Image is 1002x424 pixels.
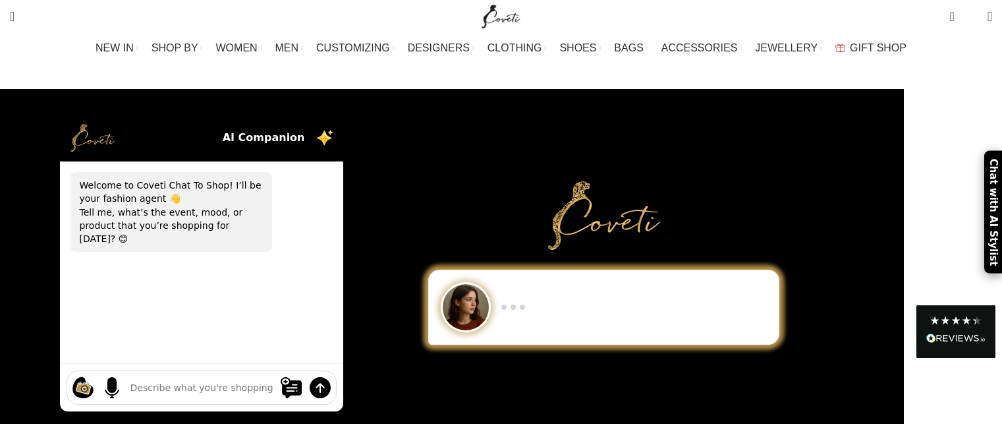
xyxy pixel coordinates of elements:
a: SHOES [559,35,601,61]
img: GiftBag [835,44,845,52]
a: MEN [275,35,303,61]
a: Site logo [479,10,523,21]
a: CUSTOMIZING [316,35,395,61]
div: Read All Reviews [916,305,995,358]
span: 0 [967,13,977,23]
span: DESIGNERS [408,42,470,54]
a: SHOP BY [152,35,203,61]
a: Search [3,3,21,30]
a: DESIGNERS [408,35,474,61]
a: NEW IN [96,35,138,61]
span: BAGS [614,42,643,54]
a: ACCESSORIES [661,35,742,61]
span: WOMEN [216,42,258,54]
div: My Wishlist [964,3,978,30]
a: GIFT SHOP [835,35,906,61]
span: CUSTOMIZING [316,42,390,54]
div: Chat to Shop demo [419,270,789,345]
span: ACCESSORIES [661,42,738,54]
span: CLOTHING [487,42,542,54]
a: JEWELLERY [755,35,822,61]
span: 0 [951,7,960,16]
img: REVIEWS.io [926,334,986,343]
div: Main navigation [3,35,999,61]
div: 4.28 Stars [930,315,982,326]
span: NEW IN [96,42,134,54]
a: BAGS [614,35,648,61]
span: GIFT SHOP [850,42,906,54]
a: CLOTHING [487,35,547,61]
span: SHOES [559,42,596,54]
div: Read All Reviews [926,331,986,348]
span: JEWELLERY [755,42,818,54]
a: 0 [943,3,960,30]
img: Primary Gold [548,181,660,250]
a: WOMEN [216,35,262,61]
span: SHOP BY [152,42,198,54]
span: MEN [275,42,299,54]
